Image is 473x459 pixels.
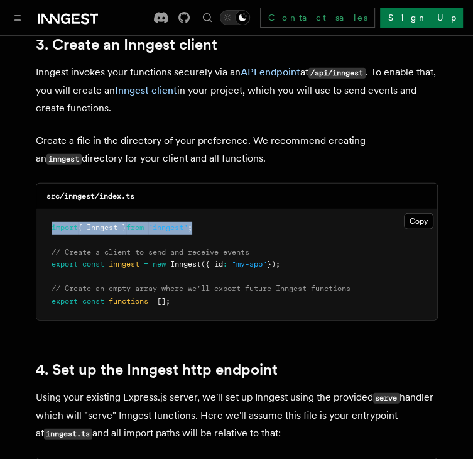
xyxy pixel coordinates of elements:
[109,297,148,306] span: functions
[36,64,438,117] p: Inngest invokes your functions securely via an at . To enable that, you will create an in your pr...
[260,8,375,28] a: Contact sales
[170,260,201,268] span: Inngest
[52,297,78,306] span: export
[308,68,366,79] code: /api/inngest
[380,8,463,28] a: Sign Up
[10,10,25,25] button: Toggle navigation
[52,260,78,268] span: export
[36,361,278,379] a: 4. Set up the Inngest http endpoint
[109,260,139,268] span: inngest
[373,393,400,404] code: serve
[44,429,92,440] code: inngest.ts
[404,213,433,229] button: Copy
[188,223,192,232] span: ;
[52,284,351,293] span: // Create an empty array where we'll export future Inngest functions
[126,223,144,232] span: from
[201,260,223,268] span: ({ id
[157,297,170,306] span: [];
[200,10,215,25] button: Find something...
[241,66,300,78] a: API endpoint
[148,223,188,232] span: "inngest"
[52,223,78,232] span: import
[220,10,250,25] button: Toggle dark mode
[46,154,82,165] code: inngest
[144,260,148,268] span: =
[36,389,438,443] p: Using your existing Express.js server, we'll set up Inngest using the provided handler which will...
[267,260,280,268] span: });
[115,84,177,96] a: Inngest client
[232,260,267,268] span: "my-app"
[82,297,104,306] span: const
[153,297,157,306] span: =
[46,192,134,201] code: src/inngest/index.ts
[78,223,126,232] span: { Inngest }
[82,260,104,268] span: const
[36,36,217,53] a: 3. Create an Inngest client
[36,132,438,168] p: Create a file in the directory of your preference. We recommend creating an directory for your cl...
[153,260,166,268] span: new
[223,260,227,268] span: :
[52,248,249,257] span: // Create a client to send and receive events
